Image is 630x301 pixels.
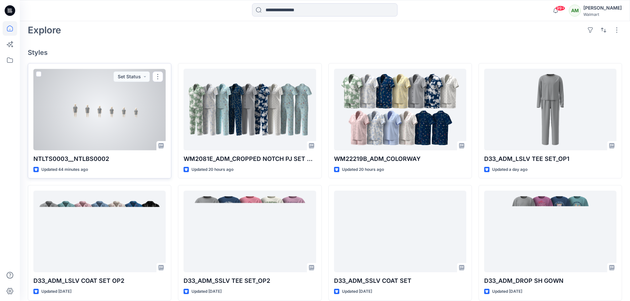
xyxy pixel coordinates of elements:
p: WM2081E_ADM_CROPPED NOTCH PJ SET w/ STRAIGHT HEM TOP_COLORWAY [184,154,316,164]
p: NTLTS0003__NTLBS0002 [33,154,166,164]
p: Updated [DATE] [41,288,71,295]
p: Updated a day ago [492,166,527,173]
p: WM22219B_ADM_COLORWAY [334,154,466,164]
p: D33_ADM_LSLV COAT SET OP2 [33,276,166,285]
p: D33_ADM_SSLV COAT SET [334,276,466,285]
a: D33_ADM_SSLV COAT SET [334,191,466,272]
p: Updated [DATE] [492,288,522,295]
h4: Styles [28,49,622,56]
a: NTLTS0003__NTLBS0002 [33,69,166,150]
span: 99+ [555,6,565,11]
a: D33_ADM_LSLV COAT SET OP2 [33,191,166,272]
div: [PERSON_NAME] [583,4,622,12]
a: WM2081E_ADM_CROPPED NOTCH PJ SET w/ STRAIGHT HEM TOP_COLORWAY [184,69,316,150]
h2: Explore [28,25,61,35]
a: WM22219B_ADM_COLORWAY [334,69,466,150]
a: D33_ADM_DROP SH GOWN [484,191,616,272]
p: D33_ADM_DROP SH GOWN [484,276,616,285]
a: D33_ADM_SSLV TEE SET_OP2 [184,191,316,272]
div: Walmart [583,12,622,17]
div: AM [569,5,581,17]
p: Updated 20 hours ago [191,166,233,173]
p: Updated 44 minutes ago [41,166,88,173]
p: D33_ADM_LSLV TEE SET_OP1 [484,154,616,164]
p: Updated [DATE] [191,288,222,295]
p: Updated 20 hours ago [342,166,384,173]
p: D33_ADM_SSLV TEE SET_OP2 [184,276,316,285]
a: D33_ADM_LSLV TEE SET_OP1 [484,69,616,150]
p: Updated [DATE] [342,288,372,295]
